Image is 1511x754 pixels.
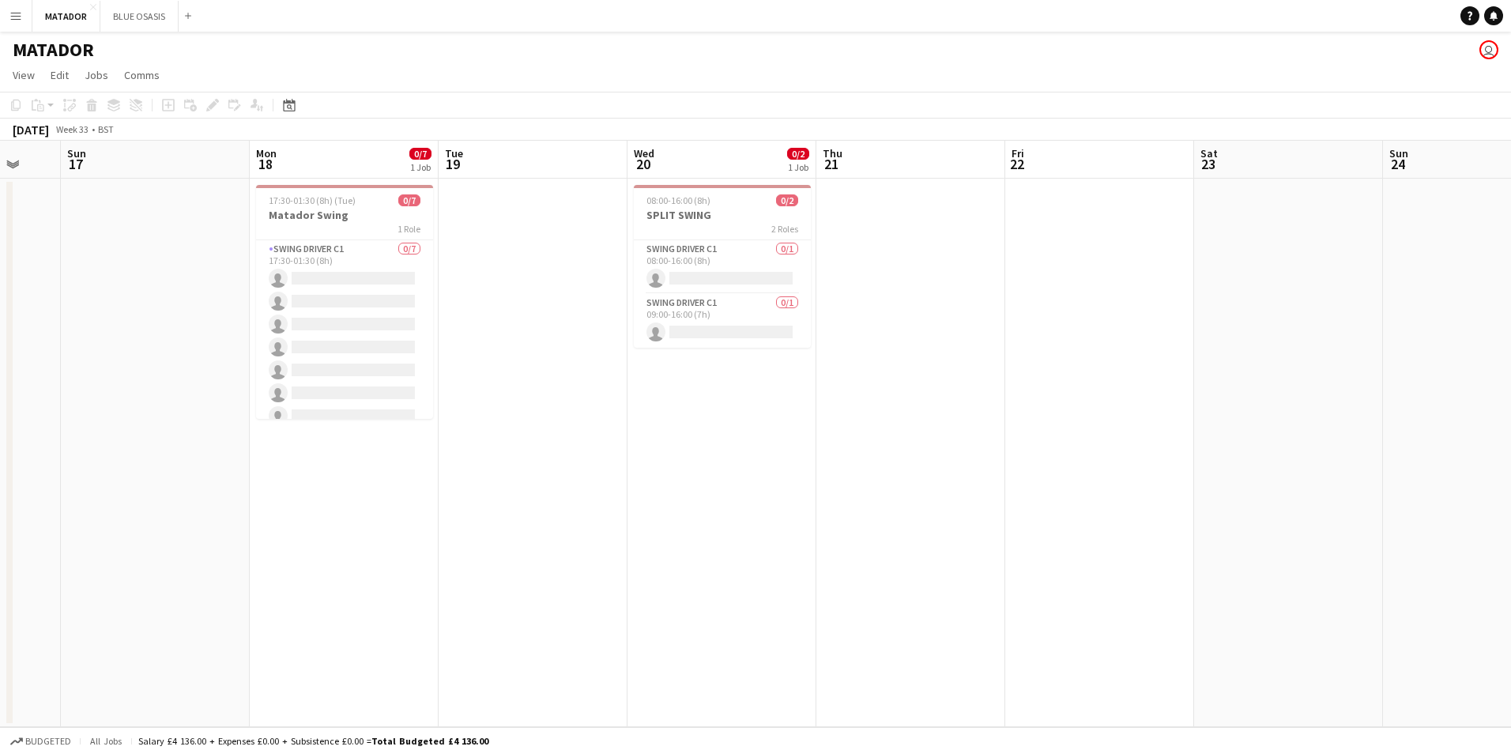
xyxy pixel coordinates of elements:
button: BLUE OSASIS [100,1,179,32]
span: Total Budgeted £4 136.00 [371,735,488,747]
a: Jobs [78,65,115,85]
span: View [13,68,35,82]
h1: MATADOR [13,38,94,62]
span: Week 33 [52,123,92,135]
a: View [6,65,41,85]
div: Salary £4 136.00 + Expenses £0.00 + Subsistence £0.00 = [138,735,488,747]
button: Budgeted [8,733,73,750]
span: Edit [51,68,69,82]
span: Jobs [85,68,108,82]
app-user-avatar: bradley wheatley [1479,40,1498,59]
span: Budgeted [25,736,71,747]
button: MATADOR [32,1,100,32]
div: [DATE] [13,122,49,138]
span: Comms [124,68,160,82]
a: Edit [44,65,75,85]
a: Comms [118,65,166,85]
div: BST [98,123,114,135]
span: All jobs [87,735,125,747]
